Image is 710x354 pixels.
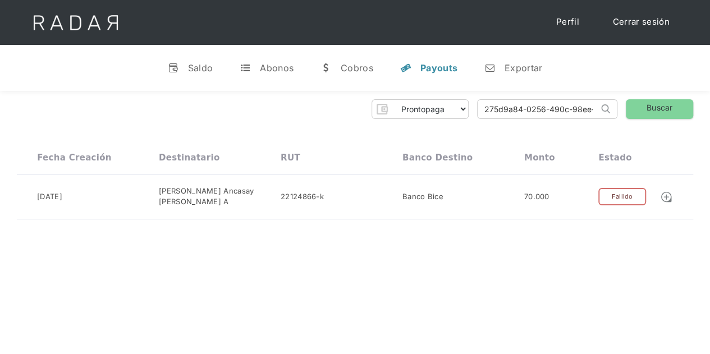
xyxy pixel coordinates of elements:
[281,153,300,163] div: RUT
[159,153,219,163] div: Destinatario
[188,62,213,73] div: Saldo
[260,62,294,73] div: Abonos
[478,100,598,118] input: Busca por ID
[341,62,373,73] div: Cobros
[545,11,590,33] a: Perfil
[505,62,542,73] div: Exportar
[484,62,496,73] div: n
[281,191,324,203] div: 22124866-k
[524,153,555,163] div: Monto
[626,99,693,119] a: Buscar
[320,62,332,73] div: w
[168,62,179,73] div: v
[37,153,112,163] div: Fecha creación
[598,153,631,163] div: Estado
[402,191,443,203] div: Banco Bice
[400,62,411,73] div: y
[524,191,549,203] div: 70.000
[602,11,681,33] a: Cerrar sesión
[660,191,672,203] img: Detalle
[37,191,62,203] div: [DATE]
[240,62,251,73] div: t
[402,153,473,163] div: Banco destino
[372,99,469,119] form: Form
[159,186,281,208] div: [PERSON_NAME] Ancasay [PERSON_NAME] A
[420,62,457,73] div: Payouts
[598,188,645,205] div: Fallido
